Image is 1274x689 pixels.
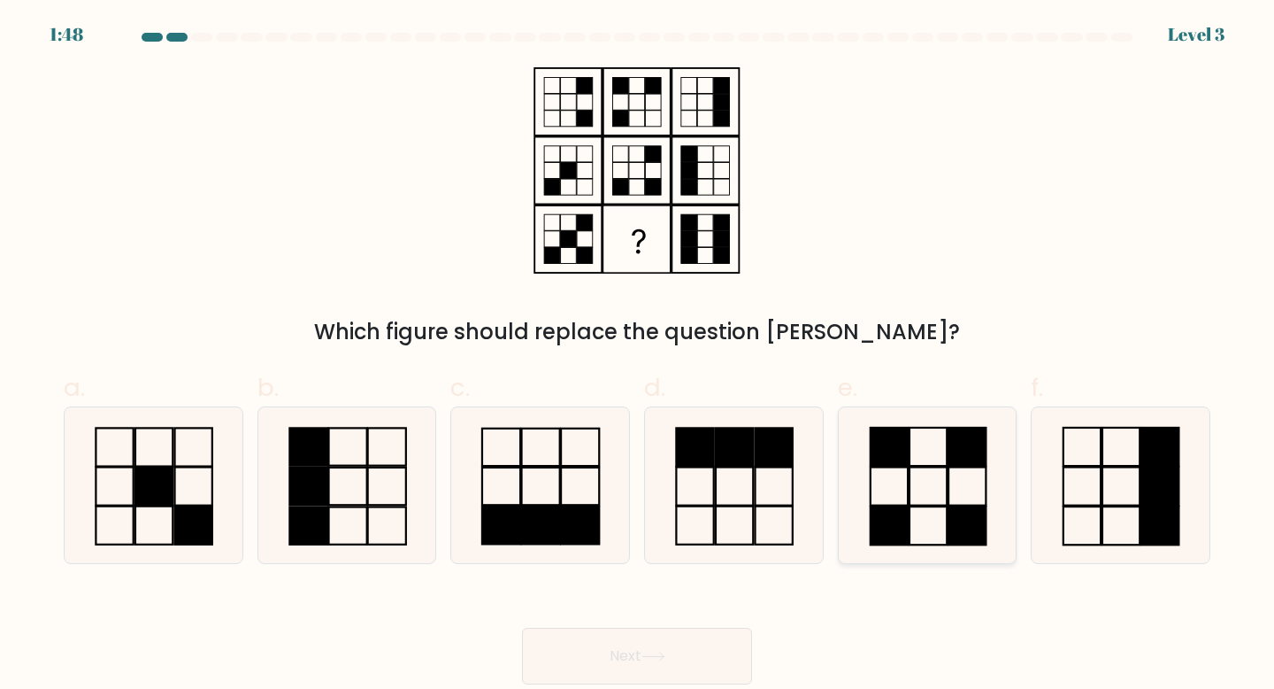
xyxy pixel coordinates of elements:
span: f. [1031,370,1043,405]
button: Next [522,628,752,685]
span: a. [64,370,85,405]
span: b. [257,370,279,405]
div: Level 3 [1168,21,1224,48]
span: c. [450,370,470,405]
span: e. [838,370,857,405]
div: 1:48 [50,21,83,48]
span: d. [644,370,665,405]
div: Which figure should replace the question [PERSON_NAME]? [74,316,1200,348]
